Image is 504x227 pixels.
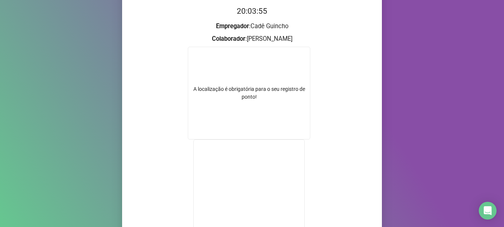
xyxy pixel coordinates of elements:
[479,202,497,220] div: Open Intercom Messenger
[131,34,373,44] h3: : [PERSON_NAME]
[212,35,245,42] strong: Colaborador
[131,22,373,31] h3: : Cadê Guincho
[188,85,310,101] div: A localização é obrigatória para o seu registro de ponto!
[216,23,249,30] strong: Empregador
[237,7,267,16] time: 20:03:55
